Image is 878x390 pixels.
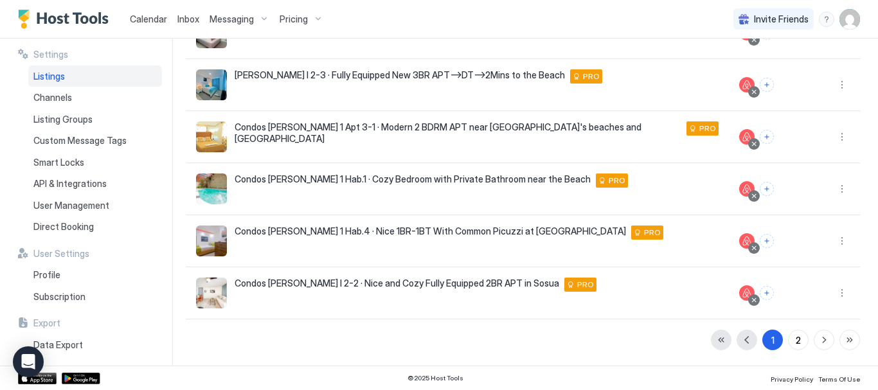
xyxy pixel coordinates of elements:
[235,121,681,144] span: Condos [PERSON_NAME] 1 Apt 3-1 · Modern 2 BDRM APT near [GEOGRAPHIC_DATA]'s beaches and [GEOGRAPH...
[28,87,162,109] a: Channels
[62,373,100,384] a: Google Play Store
[130,13,167,24] span: Calendar
[408,374,463,382] span: © 2025 Host Tools
[28,152,162,173] a: Smart Locks
[834,233,850,249] button: More options
[33,135,127,146] span: Custom Message Tags
[834,129,850,145] button: More options
[818,375,860,383] span: Terms Of Use
[177,12,199,26] a: Inbox
[834,77,850,93] div: menu
[235,226,626,237] span: Condos [PERSON_NAME] 1 Hab.4 · Nice 1BR-1BT With Common Picuzzi at [GEOGRAPHIC_DATA]
[28,216,162,238] a: Direct Booking
[754,13,809,25] span: Invite Friends
[28,130,162,152] a: Custom Message Tags
[839,9,860,30] div: User profile
[210,13,254,25] span: Messaging
[18,373,57,384] a: App Store
[609,175,625,186] span: PRO
[771,371,813,385] a: Privacy Policy
[796,333,801,347] div: 2
[760,130,774,144] button: Connect channels
[28,286,162,308] a: Subscription
[196,173,227,204] div: listing image
[762,330,783,350] button: 1
[834,77,850,93] button: More options
[33,269,60,281] span: Profile
[771,333,775,347] div: 1
[28,195,162,217] a: User Management
[33,317,60,329] span: Export
[235,278,559,289] span: Condos [PERSON_NAME] I 2-2 · Nice and Cozy Fully Equipped 2BR APT in Sosua
[583,71,600,82] span: PRO
[196,69,227,100] div: listing image
[177,13,199,24] span: Inbox
[33,339,83,351] span: Data Export
[28,264,162,286] a: Profile
[33,49,68,60] span: Settings
[33,114,93,125] span: Listing Groups
[819,12,834,27] div: menu
[834,181,850,197] button: More options
[788,330,809,350] button: 2
[33,71,65,82] span: Listings
[699,123,716,134] span: PRO
[33,200,109,211] span: User Management
[235,69,565,81] span: [PERSON_NAME] I 2-3 · Fully Equipped New 3BR APT–>DT–>2Mins to the Beach
[28,66,162,87] a: Listings
[196,226,227,256] div: listing image
[33,178,107,190] span: API & Integrations
[760,78,774,92] button: Connect channels
[196,121,227,152] div: listing image
[33,248,89,260] span: User Settings
[28,173,162,195] a: API & Integrations
[33,157,84,168] span: Smart Locks
[834,129,850,145] div: menu
[760,234,774,248] button: Connect channels
[818,371,860,385] a: Terms Of Use
[280,13,308,25] span: Pricing
[834,285,850,301] button: More options
[28,109,162,130] a: Listing Groups
[13,346,44,377] div: Open Intercom Messenger
[33,92,72,103] span: Channels
[834,285,850,301] div: menu
[130,12,167,26] a: Calendar
[577,279,594,290] span: PRO
[28,334,162,356] a: Data Export
[760,182,774,196] button: Connect channels
[834,233,850,249] div: menu
[18,10,114,29] a: Host Tools Logo
[771,375,813,383] span: Privacy Policy
[644,227,661,238] span: PRO
[760,286,774,300] button: Connect channels
[235,173,591,185] span: Condos [PERSON_NAME] 1 Hab.1 · Cozy Bedroom with Private Bathroom near the Beach
[33,291,85,303] span: Subscription
[196,278,227,308] div: listing image
[33,221,94,233] span: Direct Booking
[834,181,850,197] div: menu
